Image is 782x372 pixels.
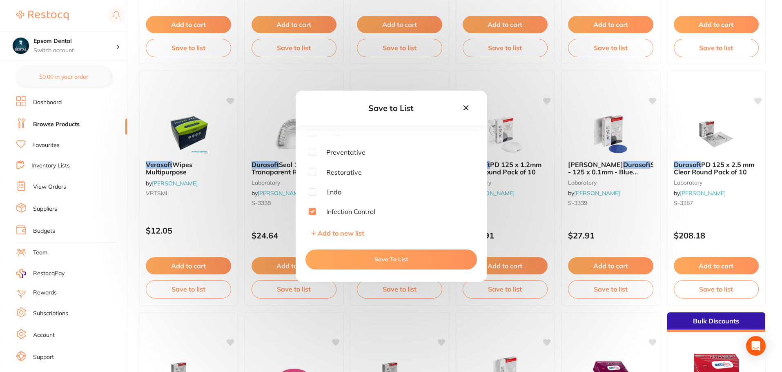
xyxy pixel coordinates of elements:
button: Save To List [305,249,477,269]
span: Retail [316,129,344,136]
span: Preventative [316,149,365,156]
span: Infection Control [316,208,375,215]
span: Endo [316,188,341,196]
div: Open Intercom Messenger [746,336,766,356]
span: Restorative [316,169,362,176]
button: Add to new list [309,229,367,237]
span: Add to new list [318,229,364,237]
span: Save to List [368,103,414,113]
